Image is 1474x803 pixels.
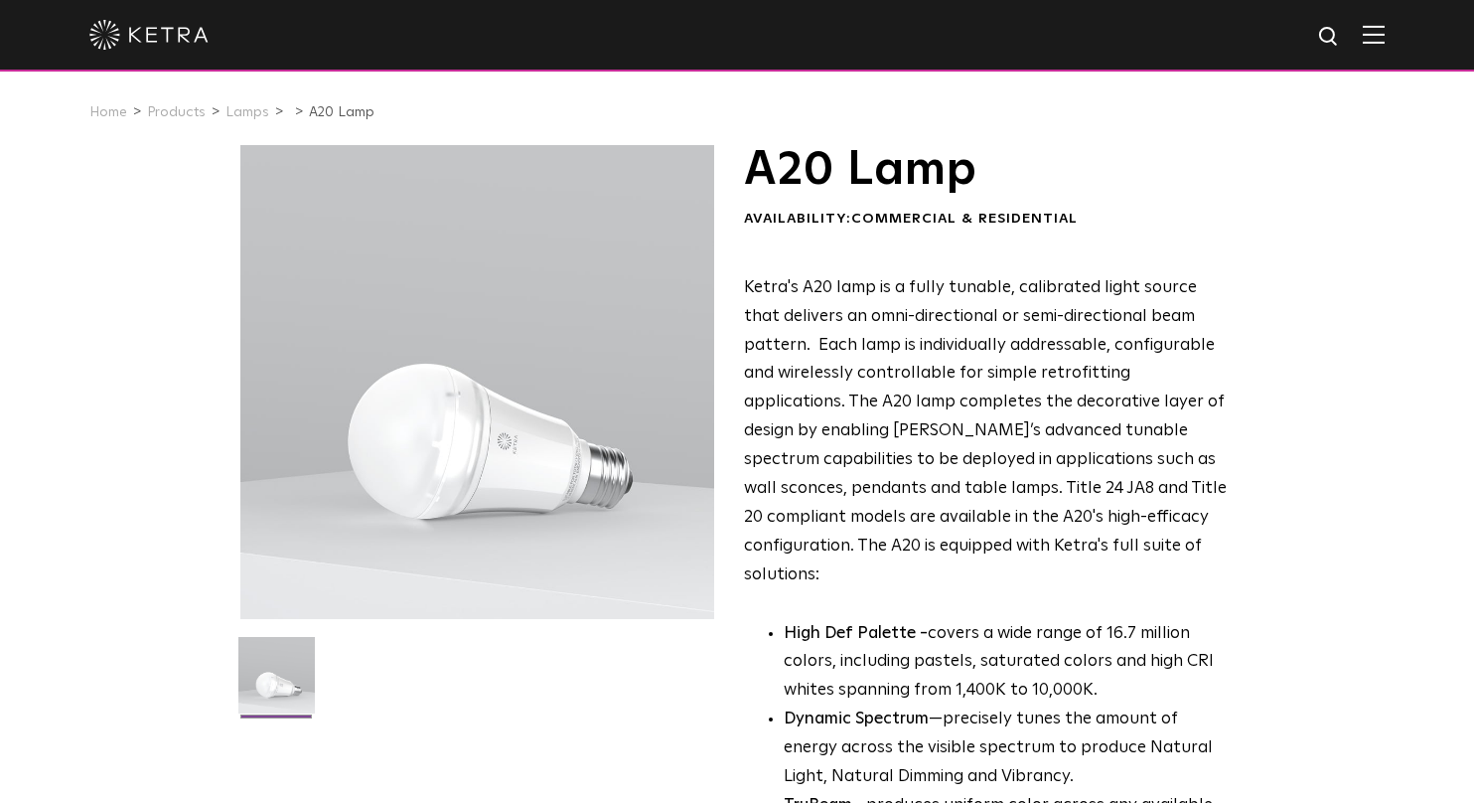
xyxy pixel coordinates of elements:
[89,105,127,119] a: Home
[784,711,929,727] strong: Dynamic Spectrum
[238,637,315,728] img: A20-Lamp-2021-Web-Square
[1317,25,1342,50] img: search icon
[784,625,928,642] strong: High Def Palette -
[89,20,209,50] img: ketra-logo-2019-white
[225,105,269,119] a: Lamps
[309,105,374,119] a: A20 Lamp
[784,706,1228,792] li: —precisely tunes the amount of energy across the visible spectrum to produce Natural Light, Natur...
[851,212,1078,226] span: Commercial & Residential
[744,210,1228,230] div: Availability:
[744,279,1227,583] span: Ketra's A20 lamp is a fully tunable, calibrated light source that delivers an omni-directional or...
[784,620,1228,707] p: covers a wide range of 16.7 million colors, including pastels, saturated colors and high CRI whit...
[1363,25,1385,44] img: Hamburger%20Nav.svg
[744,145,1228,195] h1: A20 Lamp
[147,105,206,119] a: Products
